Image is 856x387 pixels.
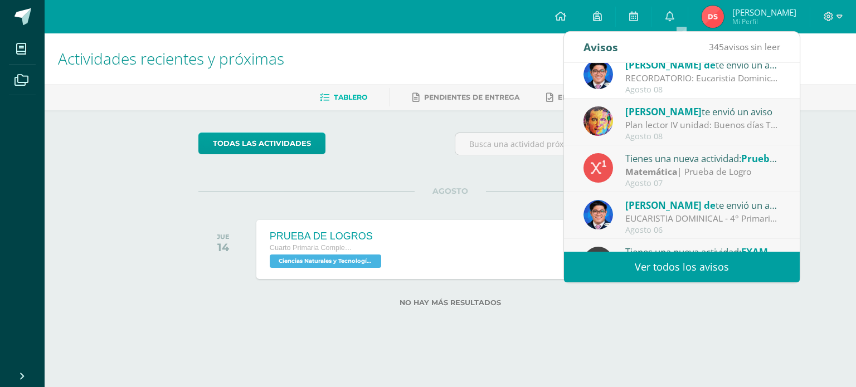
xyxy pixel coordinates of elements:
[741,152,825,165] span: Prueba de Unidad
[217,241,230,254] div: 14
[198,298,703,307] label: No hay más resultados
[424,93,519,101] span: Pendientes de entrega
[625,132,780,141] div: Agosto 08
[702,6,724,28] img: 53d1dea75573273255adaa9689ca28cb.png
[320,89,367,106] a: Tablero
[625,198,780,212] div: te envió un aviso
[583,106,613,136] img: 49d5a75e1ce6d2edc12003b83b1ef316.png
[412,89,519,106] a: Pendientes de entrega
[625,179,780,188] div: Agosto 07
[334,93,367,101] span: Tablero
[564,252,800,282] a: Ver todos los avisos
[709,41,724,53] span: 345
[625,104,780,119] div: te envió un aviso
[625,57,780,72] div: te envió un aviso
[270,254,381,268] span: Ciencias Naturales y Tecnología 'A'
[270,244,353,252] span: Cuarto Primaria Complementaria
[732,17,796,26] span: Mi Perfil
[625,199,716,212] span: [PERSON_NAME] de
[583,32,618,62] div: Avisos
[583,60,613,89] img: 038ac9c5e6207f3bea702a86cda391b3.png
[625,72,780,85] div: RECORDATORIO: Eucaristia Dominical - Signo de la Biblia.: Saludos cordiales Padres de Familia. Co...
[625,212,780,225] div: EUCARISTIA DOMINICAL - 4° Primaria- Signo de la Biblia: Saludos cordiales. Gusto en saludarles. P...
[625,165,677,178] strong: Matemática
[625,244,780,259] div: Tienes una nueva actividad:
[198,133,325,154] a: todas las Actividades
[625,165,780,178] div: | Prueba de Logro
[270,231,384,242] div: PRUEBA DE LOGROS
[625,151,780,165] div: Tienes una nueva actividad:
[546,89,607,106] a: Entregadas
[709,41,780,53] span: avisos sin leer
[217,233,230,241] div: JUE
[625,85,780,95] div: Agosto 08
[625,58,716,71] span: [PERSON_NAME] de
[583,200,613,229] img: 038ac9c5e6207f3bea702a86cda391b3.png
[415,186,486,196] span: AGOSTO
[625,119,780,131] div: Plan lector IV unidad: Buenos días Traer para el día lunes el libro "¿Dónde se metió la abuela?. ...
[558,93,607,101] span: Entregadas
[58,48,284,69] span: Actividades recientes y próximas
[625,105,702,118] span: [PERSON_NAME]
[455,133,702,155] input: Busca una actividad próxima aquí...
[732,7,796,18] span: [PERSON_NAME]
[625,226,780,235] div: Agosto 06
